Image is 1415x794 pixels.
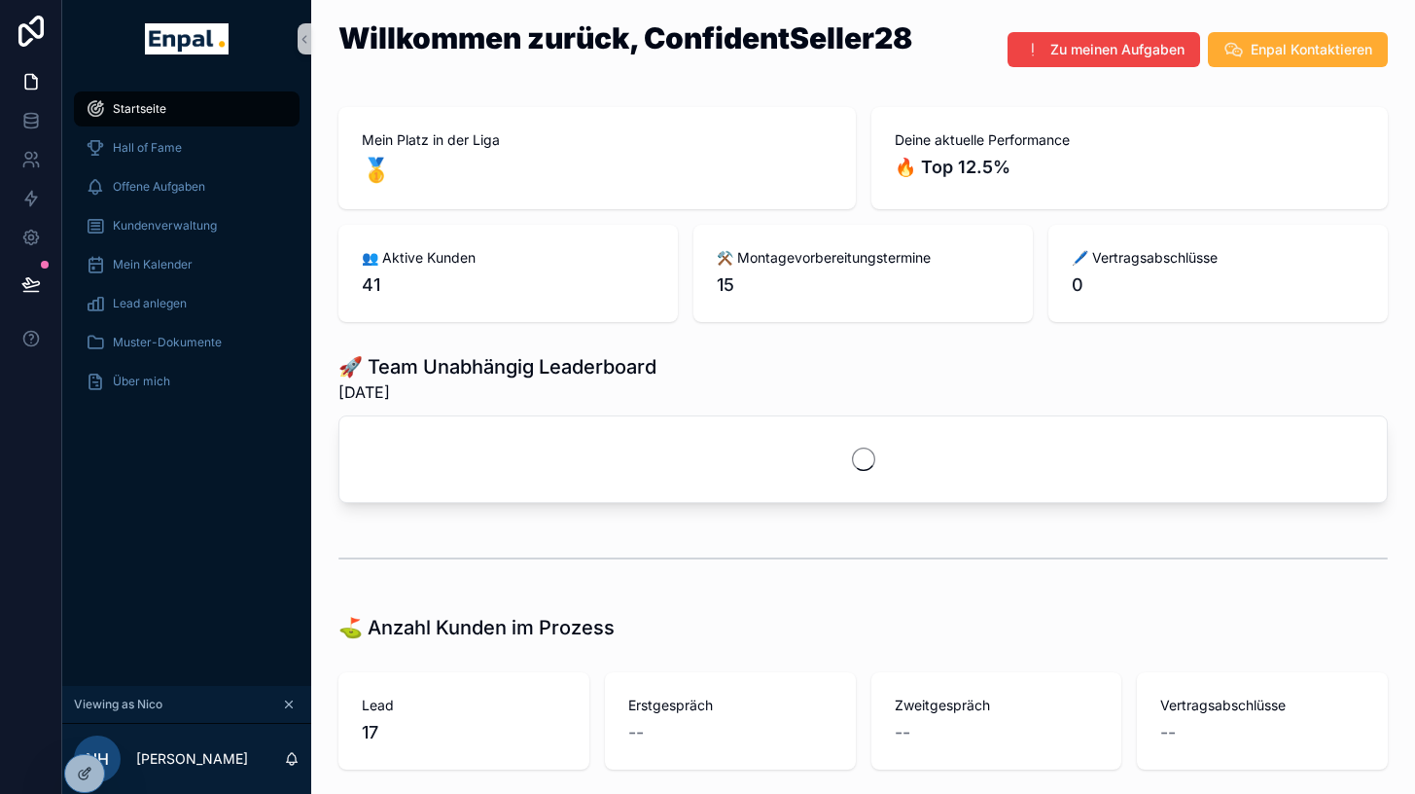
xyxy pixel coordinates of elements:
[113,179,205,195] span: Offene Aufgaben
[1160,696,1364,715] span: Vertragsabschlüsse
[1251,40,1372,59] span: Enpal Kontaktieren
[362,271,654,299] span: 41
[74,325,300,360] a: Muster-Dokumente
[895,696,1099,715] span: Zweitgespräch
[895,157,1010,177] strong: 🔥 Top 12.5%
[113,296,187,311] span: Lead anlegen
[717,271,1009,299] span: 15
[74,169,300,204] a: Offene Aufgaben
[1072,271,1364,299] span: 0
[338,380,656,404] span: [DATE]
[136,749,248,769] p: [PERSON_NAME]
[895,719,910,746] span: --
[113,335,222,350] span: Muster-Dokumente
[74,208,300,243] a: Kundenverwaltung
[1008,32,1200,67] button: Zu meinen Aufgaben
[338,353,656,380] h1: 🚀 Team Unabhängig Leaderboard
[62,78,311,424] div: scrollable content
[145,23,228,54] img: App logo
[362,696,566,715] span: Lead
[113,218,217,234] span: Kundenverwaltung
[74,286,300,321] a: Lead anlegen
[1160,719,1176,746] span: --
[113,140,182,156] span: Hall of Fame
[113,374,170,389] span: Über mich
[717,248,1009,268] span: ⚒️ Montagevorbereitungstermine
[362,130,832,150] span: Mein Platz in der Liga
[628,696,832,715] span: Erstgespräch
[74,130,300,165] a: Hall of Fame
[1050,40,1185,59] span: Zu meinen Aufgaben
[113,257,193,272] span: Mein Kalender
[362,248,654,268] span: 👥 Aktive Kunden
[74,91,300,126] a: Startseite
[338,23,912,53] h1: Willkommen zurück, ConfidentSeller28
[362,154,832,186] h2: 🥇
[74,247,300,282] a: Mein Kalender
[895,130,1365,150] span: Deine aktuelle Performance
[86,747,109,771] span: NH
[74,697,162,712] span: Viewing as Nico
[113,101,166,117] span: Startseite
[1072,248,1364,268] span: 🖊️ Vertragsabschlüsse
[338,614,615,641] h1: ⛳ Anzahl Kunden im Prozess
[628,719,644,746] span: --
[74,364,300,399] a: Über mich
[362,719,566,746] span: 17
[1208,32,1388,67] button: Enpal Kontaktieren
